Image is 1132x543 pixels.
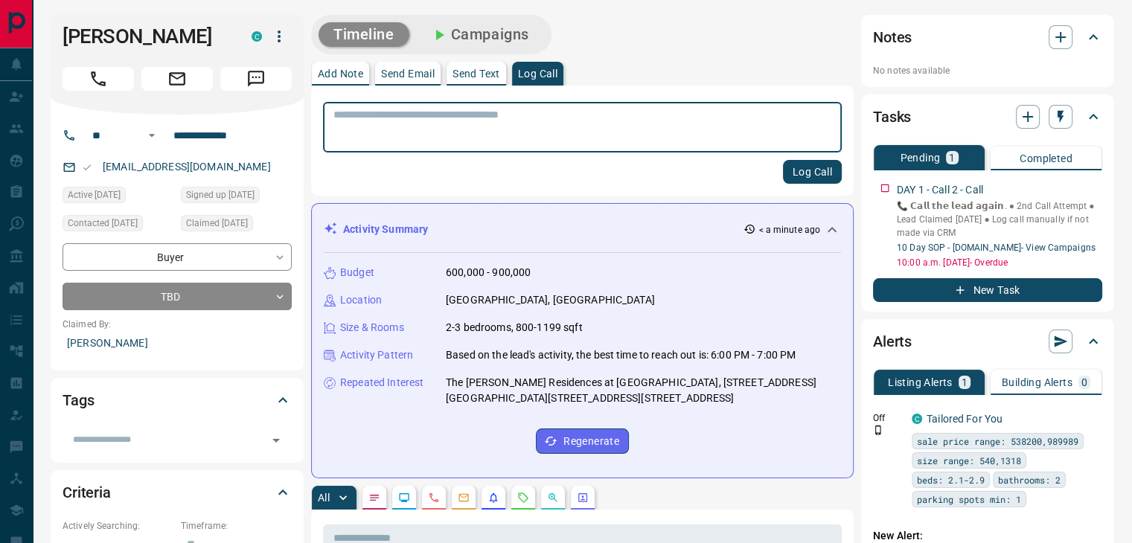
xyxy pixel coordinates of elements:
[536,428,629,454] button: Regenerate
[998,472,1061,487] span: bathrooms: 2
[181,519,292,533] p: Timeframe:
[917,492,1021,507] span: parking spots min: 1
[63,283,292,310] div: TBD
[1020,153,1072,164] p: Completed
[446,292,655,308] p: [GEOGRAPHIC_DATA], [GEOGRAPHIC_DATA]
[917,453,1021,468] span: size range: 540,1318
[186,216,248,231] span: Claimed [DATE]
[398,492,410,504] svg: Lead Browsing Activity
[897,242,1096,253] a: 10 Day SOP - [DOMAIN_NAME]- View Campaigns
[458,492,470,504] svg: Emails
[266,430,287,451] button: Open
[82,162,92,173] svg: Email Valid
[873,278,1102,302] button: New Task
[103,161,271,173] a: [EMAIL_ADDRESS][DOMAIN_NAME]
[381,68,435,79] p: Send Email
[446,347,796,363] p: Based on the lead's activity, the best time to reach out is: 6:00 PM - 7:00 PM
[900,152,940,163] p: Pending
[63,475,292,510] div: Criteria
[63,187,173,208] div: Fri Aug 15 2025
[917,434,1078,449] span: sale price range: 538200,989989
[962,377,968,388] p: 1
[873,425,883,435] svg: Push Notification Only
[927,413,1003,425] a: Tailored For You
[63,519,173,533] p: Actively Searching:
[1002,377,1072,388] p: Building Alerts
[340,347,413,363] p: Activity Pattern
[873,99,1102,135] div: Tasks
[63,481,111,504] h2: Criteria
[340,375,423,391] p: Repeated Interest
[63,67,134,91] span: Call
[873,19,1102,55] div: Notes
[63,318,292,331] p: Claimed By:
[340,320,404,335] p: Size & Rooms
[446,320,583,335] p: 2-3 bedrooms, 800-1199 sqft
[873,105,911,129] h2: Tasks
[63,331,292,356] p: [PERSON_NAME]
[888,377,953,388] p: Listing Alerts
[143,126,161,144] button: Open
[453,68,500,79] p: Send Text
[324,216,841,243] div: Activity Summary< a minute ago
[897,182,983,198] p: DAY 1 - Call 2 - Call
[63,243,292,271] div: Buyer
[63,382,292,418] div: Tags
[318,68,363,79] p: Add Note
[68,187,121,202] span: Active [DATE]
[68,216,138,231] span: Contacted [DATE]
[487,492,499,504] svg: Listing Alerts
[897,256,1102,269] p: 10:00 a.m. [DATE] - Overdue
[873,324,1102,359] div: Alerts
[319,22,409,47] button: Timeline
[415,22,544,47] button: Campaigns
[63,215,173,236] div: Thu Aug 07 2025
[252,31,262,42] div: condos.ca
[518,68,557,79] p: Log Call
[897,199,1102,240] p: 📞 𝗖𝗮𝗹𝗹 𝘁𝗵𝗲 𝗹𝗲𝗮𝗱 𝗮𝗴𝗮𝗶𝗻. ● 2nd Call Attempt ● Lead Claimed [DATE] ‎● Log call manually if not made ...
[1081,377,1087,388] p: 0
[340,292,382,308] p: Location
[340,265,374,280] p: Budget
[917,472,985,487] span: beds: 2.1-2.9
[758,223,820,237] p: < a minute ago
[220,67,292,91] span: Message
[343,222,428,237] p: Activity Summary
[63,388,94,412] h2: Tags
[318,492,330,503] p: All
[517,492,529,504] svg: Requests
[577,492,589,504] svg: Agent Actions
[181,187,292,208] div: Thu Aug 07 2025
[547,492,559,504] svg: Opportunities
[63,25,229,48] h1: [PERSON_NAME]
[873,25,912,49] h2: Notes
[949,152,955,163] p: 1
[873,330,912,353] h2: Alerts
[446,375,841,406] p: The [PERSON_NAME] Residences at [GEOGRAPHIC_DATA], [STREET_ADDRESS][GEOGRAPHIC_DATA][STREET_ADDRE...
[873,64,1102,77] p: No notes available
[446,265,531,280] p: 600,000 - 900,000
[783,160,842,184] button: Log Call
[186,187,255,202] span: Signed up [DATE]
[428,492,440,504] svg: Calls
[181,215,292,236] div: Thu Aug 07 2025
[368,492,380,504] svg: Notes
[912,414,922,424] div: condos.ca
[141,67,213,91] span: Email
[873,411,903,425] p: Off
